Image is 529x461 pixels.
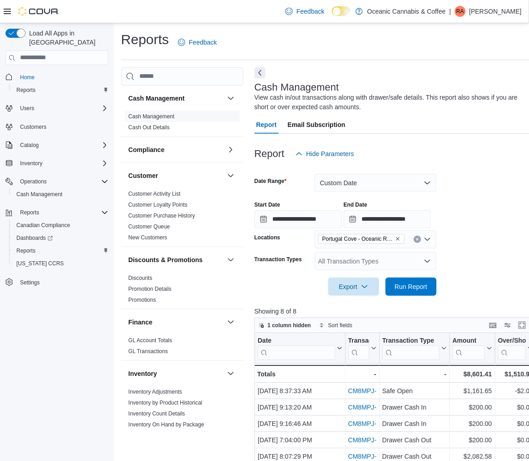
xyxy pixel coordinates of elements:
a: Promotions [128,297,156,303]
span: Operations [16,176,108,187]
span: Washington CCRS [13,258,108,269]
span: Customer Loyalty Points [128,201,188,208]
div: - [382,369,446,380]
span: Customers [16,121,108,132]
button: Clear input [414,236,421,243]
span: Feedback [296,7,324,16]
span: Promotion Details [128,285,172,293]
button: Display options [502,320,513,331]
span: Inventory [20,160,42,167]
a: Inventory Adjustments [128,389,182,395]
a: Customers [16,122,50,132]
div: $200.00 [452,418,492,429]
span: Inventory by Product Historical [128,399,203,406]
span: Catalog [20,142,39,149]
span: Customer Purchase History [128,212,195,219]
span: Customer Activity List [128,190,181,198]
div: Rhea Acob [455,6,466,17]
span: Reports [13,85,108,96]
a: Customer Purchase History [128,213,195,219]
div: [DATE] 7:04:00 PM [258,435,342,446]
a: Customer Loyalty Points [128,202,188,208]
a: Canadian Compliance [13,220,74,231]
span: Settings [20,279,40,286]
button: Cash Management [128,94,224,103]
a: Feedback [174,33,220,51]
span: Hide Parameters [306,149,354,158]
a: Inventory by Product Historical [128,400,203,406]
span: Inventory Adjustments [128,388,182,395]
button: Date [258,336,342,360]
span: Inventory Count Details [128,410,185,417]
button: Reports [2,206,112,219]
a: CM8MPJ-78197 [348,420,394,427]
div: [DATE] 9:13:20 AM [258,402,342,413]
button: Amount [452,336,492,360]
span: Report [256,116,277,134]
div: Drawer Cash Out [382,435,446,446]
div: - [348,369,376,380]
a: Dashboards [13,233,56,243]
div: [DATE] 9:16:46 AM [258,418,342,429]
span: Reports [13,245,108,256]
div: Safe Open [382,385,446,396]
input: Press the down key to open a popover containing a calendar. [344,210,431,228]
span: Operations [20,178,47,185]
div: $200.00 [452,402,492,413]
input: Press the down key to open a popover containing a calendar. [254,210,342,228]
h3: Cash Management [254,82,339,93]
button: Export [328,278,379,296]
span: [US_STATE] CCRS [16,260,64,267]
button: Cash Management [225,93,236,104]
span: RA [457,6,464,17]
h3: Compliance [128,145,164,154]
span: Settings [16,276,108,288]
div: Totals [257,369,342,380]
label: End Date [344,201,367,208]
div: Customer [121,188,244,247]
button: Enter fullscreen [517,320,528,331]
h3: Customer [128,171,158,180]
span: Home [16,71,108,83]
a: GL Transactions [128,348,168,355]
div: Amount [452,336,484,360]
a: Dashboards [9,232,112,244]
p: | [449,6,451,17]
span: Dashboards [13,233,108,243]
span: GL Account Totals [128,337,172,344]
span: Sort fields [328,322,352,329]
span: Canadian Compliance [13,220,108,231]
button: Canadian Compliance [9,219,112,232]
span: Reports [20,209,39,216]
div: Transaction Type [382,336,439,360]
a: CM8MPJ-78227 [348,453,394,460]
span: Promotions [128,296,156,304]
button: Open list of options [424,258,431,265]
button: Finance [225,317,236,328]
a: Cash Out Details [128,124,170,131]
button: Operations [2,175,112,188]
button: Open list of options [424,236,431,243]
span: Cash Management [16,191,62,198]
span: Catalog [16,140,108,151]
button: Users [16,103,38,114]
button: Users [2,102,112,115]
span: Reports [16,207,108,218]
div: Transaction Type [382,336,439,345]
button: Next [254,67,265,78]
button: Reports [9,244,112,257]
div: Cash Management [121,111,244,137]
span: Dashboards [16,234,53,242]
button: Compliance [225,144,236,155]
span: Users [16,103,108,114]
button: Sort fields [315,320,356,331]
button: Transaction # [348,336,376,360]
h3: Finance [128,318,153,327]
span: Reports [16,86,36,94]
h3: Inventory [128,369,157,378]
a: Feedback [282,2,328,20]
span: Customer Queue [128,223,170,230]
h3: Report [254,148,285,159]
